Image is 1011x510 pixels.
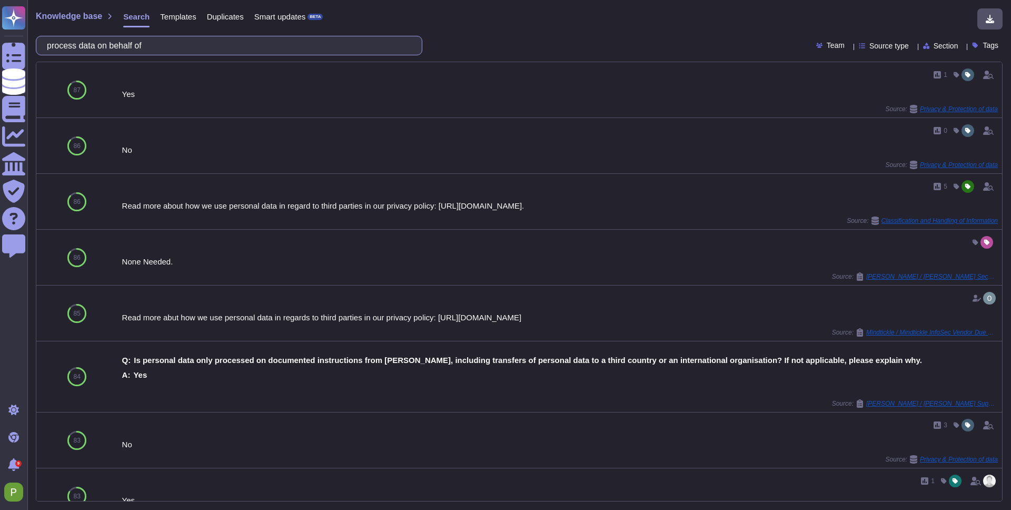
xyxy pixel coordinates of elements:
[122,496,998,504] div: Yes
[983,42,998,49] span: Tags
[134,356,922,364] b: Is personal data only processed on documented instructions from [PERSON_NAME], including transfer...
[122,146,998,154] div: No
[122,440,998,448] div: No
[122,356,131,364] b: Q:
[74,310,81,317] span: 85
[254,13,306,21] span: Smart updates
[122,258,998,266] div: None Needed.
[36,12,102,21] span: Knowledge base
[920,456,998,463] span: Privacy & Protection of data
[886,161,998,169] span: Source:
[2,480,31,504] button: user
[886,455,998,464] span: Source:
[920,162,998,168] span: Privacy & Protection of data
[122,371,131,379] b: A:
[122,202,998,210] div: Read more about how we use personal data in regard to third parties in our privacy policy: [URL][...
[944,127,947,134] span: 0
[207,13,244,21] span: Duplicates
[832,272,998,281] span: Source:
[983,475,996,487] img: user
[122,90,998,98] div: Yes
[866,273,998,280] span: [PERSON_NAME] / [PERSON_NAME] Security Questions
[74,87,81,93] span: 87
[15,460,22,467] div: 9
[160,13,196,21] span: Templates
[827,42,845,49] span: Team
[866,329,998,336] span: Mindtickle / Mindtickle InfoSec Vendor Due Diligence Questionnaire (1)
[832,328,998,337] span: Source:
[920,106,998,112] span: Privacy & Protection of data
[74,437,81,444] span: 83
[308,14,323,20] div: BETA
[42,36,411,55] input: Search a question or template...
[74,374,81,380] span: 84
[944,422,947,428] span: 3
[74,493,81,499] span: 83
[881,218,998,224] span: Classification and Handling of Information
[4,483,23,502] img: user
[944,183,947,190] span: 5
[983,292,996,305] img: user
[74,254,81,261] span: 86
[832,399,998,408] span: Source:
[122,313,998,321] div: Read more abut how we use personal data in regards to third parties in our privacy policy: [URL][...
[934,42,958,50] span: Section
[74,199,81,205] span: 86
[866,400,998,407] span: [PERSON_NAME] / [PERSON_NAME] Supplier Self Assessment Questionnaire Cyber Security
[931,478,935,484] span: 1
[123,13,150,21] span: Search
[847,217,998,225] span: Source:
[944,72,947,78] span: 1
[869,42,909,50] span: Source type
[74,143,81,149] span: 86
[886,105,998,113] span: Source:
[133,371,147,379] b: Yes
